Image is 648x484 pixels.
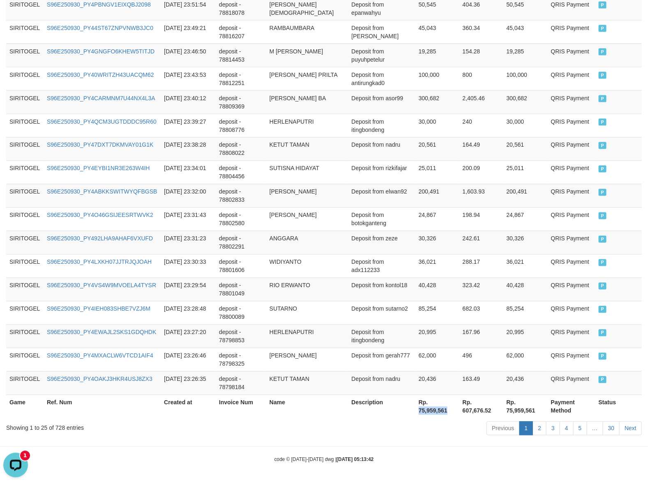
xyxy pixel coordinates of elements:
span: PAID [599,283,607,290]
td: 682.03 [459,301,503,325]
span: PAID [599,259,607,266]
th: Rp. 75,959,561 [415,395,459,418]
strong: [DATE] 05:13:42 [337,457,374,463]
td: SIRITOGEL [6,325,44,348]
a: 3 [546,422,560,436]
span: PAID [599,2,607,9]
td: deposit - 78800089 [216,301,266,325]
td: deposit - 78809369 [216,90,266,114]
td: M [PERSON_NAME] [266,44,348,67]
td: Deposit from itingbondeng [348,114,415,137]
td: QRIS Payment [548,348,595,371]
td: Deposit from elwan92 [348,184,415,207]
td: 20,995 [415,325,459,348]
td: deposit - 78804456 [216,161,266,184]
th: Rp. 607,676.52 [459,395,503,418]
td: 300,682 [503,90,548,114]
a: Previous [487,422,519,436]
td: 200,491 [503,184,548,207]
td: SIRITOGEL [6,207,44,231]
td: 240 [459,114,503,137]
td: [DATE] 23:26:35 [161,371,216,395]
td: 167.96 [459,325,503,348]
th: Name [266,395,348,418]
td: [PERSON_NAME] BA [266,90,348,114]
a: S96E250930_PY4PBNGV1EIXQBJ2098 [47,1,151,8]
td: [DATE] 23:46:50 [161,44,216,67]
td: 19,285 [415,44,459,67]
a: S96E250930_PY4GNGFO6KHEW5TITJD [47,48,155,55]
td: 496 [459,348,503,371]
td: Deposit from itingbondeng [348,325,415,348]
th: Invoice Num [216,395,266,418]
td: [DATE] 23:31:43 [161,207,216,231]
span: PAID [599,142,607,149]
td: deposit - 78801049 [216,278,266,301]
td: 20,436 [503,371,548,395]
td: KETUT TAMAN [266,371,348,395]
th: Rp. 75,959,561 [503,395,548,418]
td: QRIS Payment [548,44,595,67]
td: 198.94 [459,207,503,231]
span: PAID [599,25,607,32]
td: QRIS Payment [548,371,595,395]
td: Deposit from nadru [348,371,415,395]
td: [DATE] 23:39:27 [161,114,216,137]
span: PAID [599,376,607,383]
td: Deposit from asor99 [348,90,415,114]
td: [DATE] 23:34:01 [161,161,216,184]
td: Deposit from nadru [348,137,415,161]
td: deposit - 78814453 [216,44,266,67]
th: Payment Method [548,395,595,418]
td: [DATE] 23:40:12 [161,90,216,114]
td: ANGGARA [266,231,348,254]
span: PAID [599,306,607,313]
td: 200,491 [415,184,459,207]
td: Deposit from sutarno2 [348,301,415,325]
td: 242.61 [459,231,503,254]
td: QRIS Payment [548,207,595,231]
button: Open LiveChat chat widget [3,3,28,28]
td: Deposit from kontol18 [348,278,415,301]
span: PAID [599,48,607,55]
td: 154.28 [459,44,503,67]
th: Ref. Num [44,395,161,418]
td: Deposit from puyuhpetelur [348,44,415,67]
td: [DATE] 23:29:54 [161,278,216,301]
a: S96E250930_PY4O46GSIJEESRTWVK2 [47,212,153,219]
td: SIRITOGEL [6,44,44,67]
td: QRIS Payment [548,278,595,301]
td: SUTISNA HIDAYAT [266,161,348,184]
td: deposit - 78802291 [216,231,266,254]
td: deposit - 78801606 [216,254,266,278]
td: SIRITOGEL [6,90,44,114]
th: Game [6,395,44,418]
td: [PERSON_NAME] [266,348,348,371]
td: deposit - 78812251 [216,67,266,90]
td: QRIS Payment [548,301,595,325]
td: [DATE] 23:27:20 [161,325,216,348]
td: SIRITOGEL [6,301,44,325]
td: [DATE] 23:49:21 [161,20,216,44]
td: 30,326 [503,231,548,254]
td: 30,000 [503,114,548,137]
td: 40,428 [415,278,459,301]
td: SIRITOGEL [6,278,44,301]
td: QRIS Payment [548,161,595,184]
a: S96E250930_PY4MXACLW6VTCD1AIF4 [47,353,153,359]
td: SIRITOGEL [6,184,44,207]
td: deposit - 78816207 [216,20,266,44]
span: PAID [599,166,607,173]
td: 45,043 [415,20,459,44]
span: PAID [599,189,607,196]
th: Created at [161,395,216,418]
td: Deposit from [PERSON_NAME] [348,20,415,44]
td: SIRITOGEL [6,67,44,90]
td: 164.49 [459,137,503,161]
td: [DATE] 23:28:48 [161,301,216,325]
td: RIO ERWANTO [266,278,348,301]
td: [DATE] 23:38:28 [161,137,216,161]
span: PAID [599,353,607,360]
td: 25,011 [503,161,548,184]
td: 1,603.93 [459,184,503,207]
